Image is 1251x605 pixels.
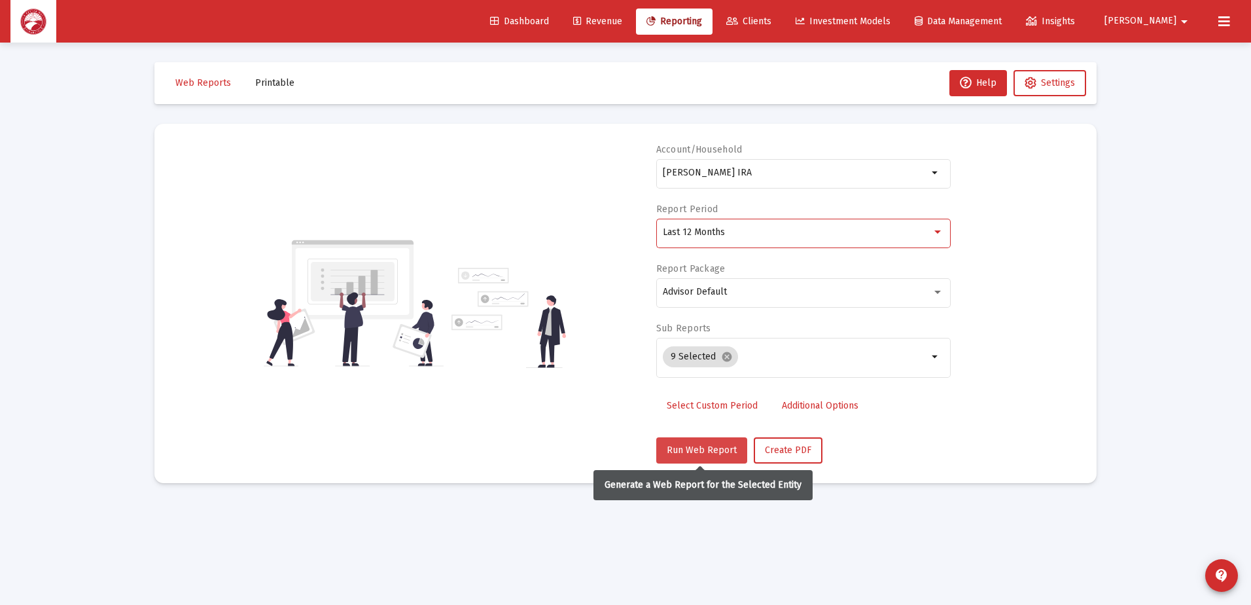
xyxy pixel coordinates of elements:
[480,9,559,35] a: Dashboard
[656,323,711,334] label: Sub Reports
[656,437,747,464] button: Run Web Report
[928,165,943,181] mat-icon: arrow_drop_down
[1104,16,1176,27] span: [PERSON_NAME]
[716,9,782,35] a: Clients
[1026,16,1075,27] span: Insights
[646,16,702,27] span: Reporting
[1089,8,1208,34] button: [PERSON_NAME]
[451,268,566,368] img: reporting-alt
[765,445,811,456] span: Create PDF
[960,77,996,88] span: Help
[663,286,727,297] span: Advisor Default
[1013,70,1086,96] button: Settings
[796,16,890,27] span: Investment Models
[1041,77,1075,88] span: Settings
[667,445,737,456] span: Run Web Report
[785,9,901,35] a: Investment Models
[636,9,713,35] a: Reporting
[1015,9,1085,35] a: Insights
[656,144,743,155] label: Account/Household
[264,238,444,368] img: reporting
[726,16,771,27] span: Clients
[663,168,928,178] input: Search or select an account or household
[754,437,822,464] button: Create PDF
[1176,9,1192,35] mat-icon: arrow_drop_down
[1214,568,1229,583] mat-icon: contact_support
[949,70,1007,96] button: Help
[245,70,305,96] button: Printable
[663,227,725,238] span: Last 12 Months
[563,9,633,35] a: Revenue
[721,351,733,363] mat-icon: cancel
[782,400,858,411] span: Additional Options
[667,400,758,411] span: Select Custom Period
[656,204,718,215] label: Report Period
[490,16,549,27] span: Dashboard
[904,9,1012,35] a: Data Management
[663,344,928,370] mat-chip-list: Selection
[656,263,726,274] label: Report Package
[20,9,46,35] img: Dashboard
[165,70,241,96] button: Web Reports
[573,16,622,27] span: Revenue
[915,16,1002,27] span: Data Management
[928,349,943,365] mat-icon: arrow_drop_down
[255,77,294,88] span: Printable
[663,346,738,367] mat-chip: 9 Selected
[175,77,231,88] span: Web Reports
